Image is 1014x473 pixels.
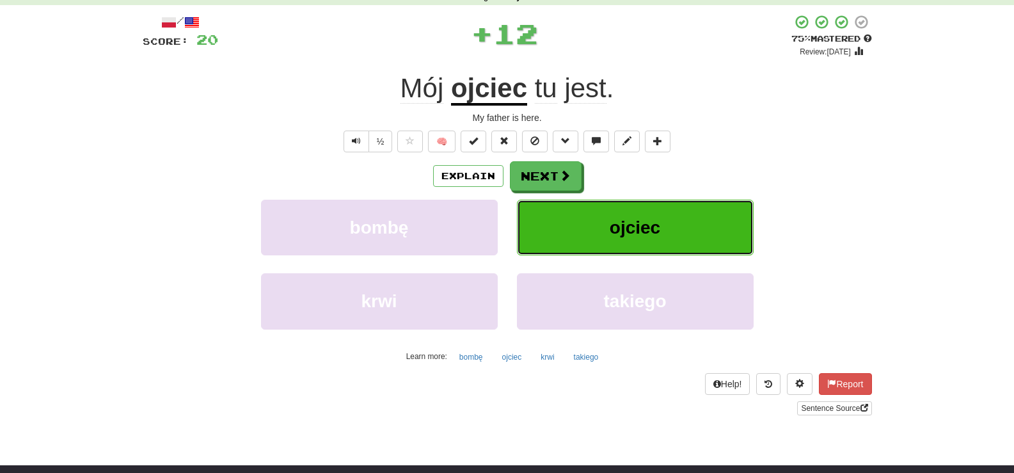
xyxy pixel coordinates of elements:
[517,273,754,329] button: takiego
[143,14,218,30] div: /
[603,291,666,311] span: takiego
[433,165,503,187] button: Explain
[535,73,557,104] span: tu
[583,131,609,152] button: Discuss sentence (alt+u)
[451,73,527,106] u: ojciec
[522,131,548,152] button: Ignore sentence (alt+i)
[400,73,444,104] span: Mój
[756,373,780,395] button: Round history (alt+y)
[196,31,218,47] span: 20
[397,131,423,152] button: Favorite sentence (alt+f)
[610,218,660,237] span: ojciec
[368,131,393,152] button: ½
[493,17,538,49] span: 12
[800,47,851,56] small: Review: [DATE]
[705,373,750,395] button: Help!
[564,73,606,104] span: jest
[645,131,670,152] button: Add to collection (alt+a)
[614,131,640,152] button: Edit sentence (alt+d)
[527,73,614,104] span: .
[510,161,582,191] button: Next
[428,131,456,152] button: 🧠
[350,218,409,237] span: bombę
[491,131,517,152] button: Reset to 0% Mastered (alt+r)
[361,291,397,311] span: krwi
[553,131,578,152] button: Grammar (alt+g)
[517,200,754,255] button: ojciec
[567,348,606,367] button: takiego
[797,401,871,415] a: Sentence Source
[495,348,529,367] button: ojciec
[791,33,811,44] span: 75 %
[819,373,871,395] button: Report
[452,348,490,367] button: bombę
[461,131,486,152] button: Set this sentence to 100% Mastered (alt+m)
[344,131,369,152] button: Play sentence audio (ctl+space)
[406,352,447,361] small: Learn more:
[534,348,561,367] button: krwi
[791,33,872,45] div: Mastered
[143,36,189,47] span: Score:
[471,14,493,52] span: +
[261,273,498,329] button: krwi
[143,111,872,124] div: My father is here.
[341,131,393,152] div: Text-to-speech controls
[261,200,498,255] button: bombę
